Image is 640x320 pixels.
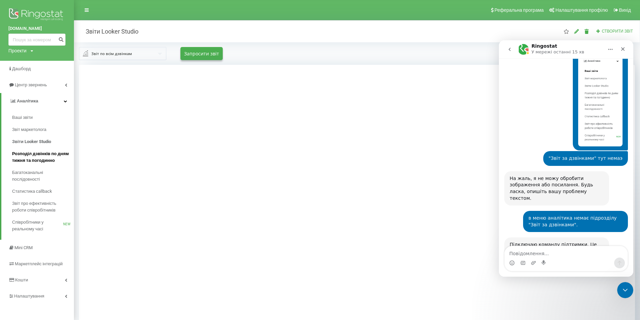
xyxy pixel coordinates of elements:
[12,219,63,232] span: Співробітники у реальному часі
[12,216,74,235] a: Співробітники у реальному часіNEW
[8,34,66,46] input: Пошук за номером
[495,7,544,13] span: Реферальна програма
[14,245,33,250] span: Mini CRM
[15,82,47,87] span: Центр звернень
[115,217,126,228] button: Надіслати повідомлення…
[43,220,48,225] button: Start recording
[32,220,37,225] button: Завантажити вкладений файл
[12,138,51,145] span: Звіти Looker Studio
[8,25,66,32] a: [DOMAIN_NAME]
[180,47,223,60] button: Запросити звіт
[5,197,129,240] div: Ringostat каже…
[594,29,635,34] button: Створити звіт
[12,150,71,164] span: Розподіл дзвінків по дням тижня та погодинно
[596,29,601,33] i: Створити звіт
[1,93,74,109] a: Аналiтика
[17,98,38,103] span: Аналiтика
[602,29,633,34] span: Створити звіт
[619,7,631,13] span: Вихід
[563,29,569,34] i: Цей звіт буде завантажений першим при відкритті "Звіти Looker Studio". Ви можете призначити будь-...
[21,220,27,225] button: вибір GIF-файлів
[12,136,74,148] a: Звіти Looker Studio
[12,185,74,197] a: Статистика callback
[555,7,608,13] span: Налаштування профілю
[12,126,46,133] span: Звіт маркетолога
[12,114,33,121] span: Ваші звіти
[584,29,590,34] i: Видалити звіт
[10,220,16,225] button: Вибір емодзі
[574,29,580,34] i: Редагувати звіт
[79,28,138,35] h2: Звіти Looker Studio
[499,40,633,277] iframe: Intercom live chat
[6,206,129,217] textarea: Повідомлення...
[5,197,110,225] div: Підключаю команду підтримки. Це може зайняти пару хвилин. Залишайтеся, будь ласка, в чаті.
[12,200,71,214] span: Звіт про ефективність роботи співробітників
[12,167,74,185] a: Багатоканальні послідовності
[15,261,63,266] span: Маркетплейс інтеграцій
[15,277,28,282] span: Кошти
[14,293,44,299] span: Налаштування
[8,7,66,24] img: Ringostat logo
[91,50,132,57] div: Звіт по всім дзвінкам
[12,148,74,167] a: Розподіл дзвінків по дням тижня та погодинно
[12,188,52,195] span: Статистика callback
[617,282,633,298] iframe: Intercom live chat
[12,169,71,183] span: Багатоканальні послідовності
[12,111,74,124] a: Ваші звіти
[12,197,74,216] a: Звіт про ефективність роботи співробітників
[12,124,74,136] a: Звіт маркетолога
[11,201,105,221] div: Підключаю команду підтримки. Це може зайняти пару хвилин. Залишайтеся, будь ласка, в чаті.
[8,47,27,54] div: Проекти
[12,66,31,71] span: Дашборд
